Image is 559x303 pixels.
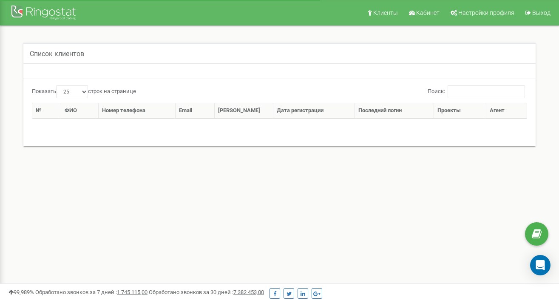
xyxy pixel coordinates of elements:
[355,103,434,119] th: Последний логин
[458,9,514,16] span: Настройки профиля
[373,9,398,16] span: Клиенты
[434,103,486,119] th: Проекты
[30,50,84,58] h5: Список клиентов
[215,103,273,119] th: [PERSON_NAME]
[530,255,550,275] div: Open Intercom Messenger
[61,103,99,119] th: ФИО
[32,103,61,119] th: №
[176,103,215,119] th: Email
[532,9,550,16] span: Выход
[149,289,264,295] span: Обработано звонков за 30 дней :
[448,85,525,98] input: Поиск:
[9,289,34,295] span: 99,989%
[233,289,264,295] u: 7 382 453,00
[486,103,527,119] th: Агент
[273,103,355,119] th: Дата регистрации
[117,289,148,295] u: 1 745 115,00
[11,3,79,23] img: Ringostat Logo
[35,289,148,295] span: Обработано звонков за 7 дней :
[32,85,136,98] label: Показать строк на странице
[416,9,440,16] span: Кабинет
[428,85,525,98] label: Поиск:
[99,103,176,119] th: Номер телефона
[56,85,88,98] select: Показатьстрок на странице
